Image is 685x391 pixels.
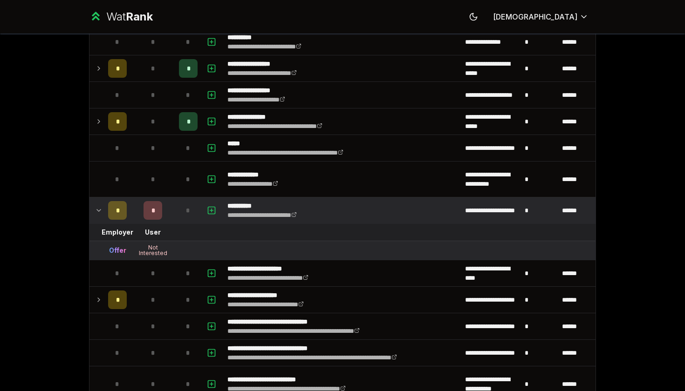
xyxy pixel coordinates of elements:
[134,245,171,256] div: Not Interested
[486,8,596,25] button: [DEMOGRAPHIC_DATA]
[126,10,153,23] span: Rank
[493,11,577,22] span: [DEMOGRAPHIC_DATA]
[130,224,175,241] td: User
[106,9,153,24] div: Wat
[104,224,130,241] td: Employer
[109,246,126,255] div: Offer
[89,9,153,24] a: WatRank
